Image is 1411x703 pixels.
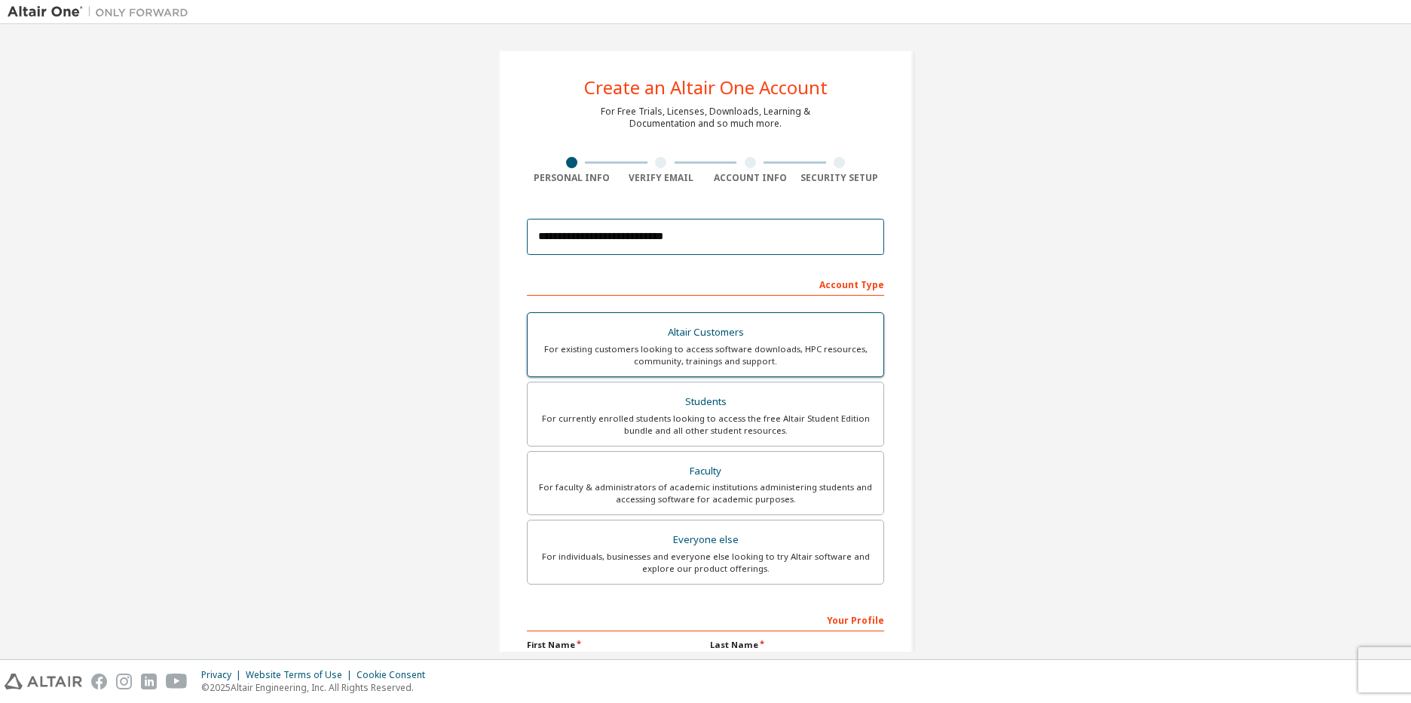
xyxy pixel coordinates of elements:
[537,322,874,343] div: Altair Customers
[537,461,874,482] div: Faculty
[705,172,795,184] div: Account Info
[5,674,82,689] img: altair_logo.svg
[91,674,107,689] img: facebook.svg
[537,481,874,505] div: For faculty & administrators of academic institutions administering students and accessing softwa...
[710,639,884,651] label: Last Name
[141,674,157,689] img: linkedin.svg
[527,607,884,631] div: Your Profile
[246,669,357,681] div: Website Terms of Use
[201,681,434,694] p: © 2025 Altair Engineering, Inc. All Rights Reserved.
[537,413,874,437] div: For currently enrolled students looking to access the free Altair Student Edition bundle and all ...
[116,674,132,689] img: instagram.svg
[537,391,874,413] div: Students
[166,674,188,689] img: youtube.svg
[537,343,874,367] div: For existing customers looking to access software downloads, HPC resources, community, trainings ...
[601,106,810,130] div: For Free Trials, Licenses, Downloads, Learning & Documentation and so much more.
[617,172,706,184] div: Verify Email
[537,551,874,575] div: For individuals, businesses and everyone else looking to try Altair software and explore our prod...
[201,669,246,681] div: Privacy
[527,272,884,296] div: Account Type
[584,78,828,97] div: Create an Altair One Account
[8,5,196,20] img: Altair One
[795,172,885,184] div: Security Setup
[527,639,701,651] label: First Name
[537,530,874,551] div: Everyone else
[527,172,617,184] div: Personal Info
[357,669,434,681] div: Cookie Consent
